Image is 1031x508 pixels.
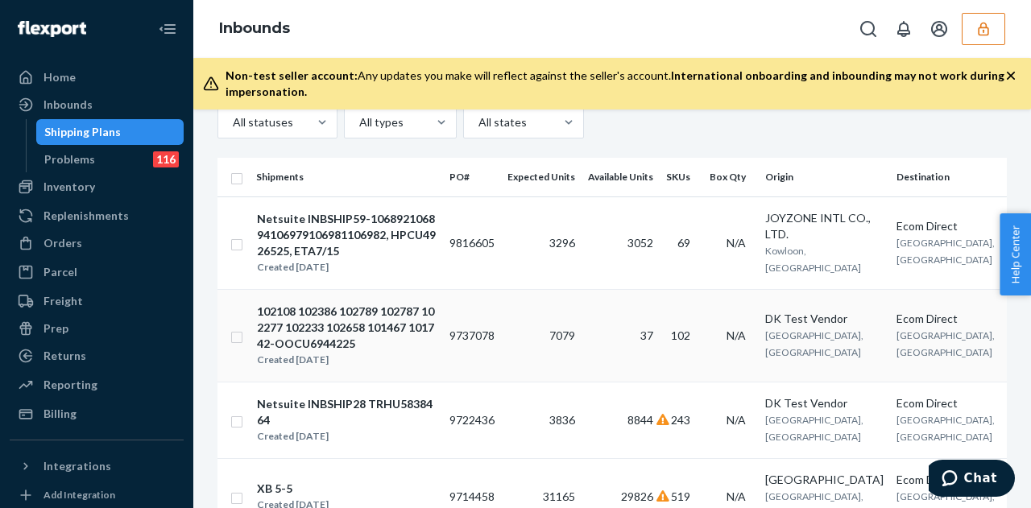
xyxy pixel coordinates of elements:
[727,489,746,503] span: N/A
[896,395,995,411] div: Ecom Direct
[250,158,443,196] th: Shipments
[153,151,179,167] div: 116
[257,428,436,444] div: Created [DATE]
[443,196,501,289] td: 9816605
[10,92,184,118] a: Inbounds
[1000,213,1031,295] button: Help Center
[257,396,436,428] div: Netsuite INBSHIP28 TRHU5838464
[10,372,184,398] a: Reporting
[896,329,995,358] span: [GEOGRAPHIC_DATA], [GEOGRAPHIC_DATA]
[929,460,1015,500] iframe: Opens a widget where you can chat to one of our agents
[10,230,184,256] a: Orders
[896,218,995,234] div: Ecom Direct
[727,236,746,250] span: N/A
[226,68,358,82] span: Non-test seller account:
[671,328,690,342] span: 102
[640,328,653,342] span: 37
[890,158,1001,196] th: Destination
[627,236,653,250] span: 3052
[671,489,690,503] span: 519
[43,208,129,224] div: Replenishments
[43,293,83,309] div: Freight
[765,472,884,488] div: [GEOGRAPHIC_DATA]
[443,158,501,196] th: PO#
[43,320,68,337] div: Prep
[43,406,77,422] div: Billing
[549,328,575,342] span: 7079
[257,352,436,368] div: Created [DATE]
[443,382,501,458] td: 9722436
[443,289,501,382] td: 9737078
[765,245,861,274] span: Kowloon, [GEOGRAPHIC_DATA]
[10,64,184,90] a: Home
[43,348,86,364] div: Returns
[727,413,746,427] span: N/A
[543,489,575,503] span: 31165
[549,413,575,427] span: 3836
[765,311,884,327] div: DK Test Vendor
[896,472,995,488] div: Ecom Direct
[10,343,184,369] a: Returns
[660,158,703,196] th: SKUs
[765,210,884,242] div: JOYZONE INTL CO., LTD.
[727,328,746,342] span: N/A
[226,68,1005,100] div: Any updates you make will reflect against the seller's account.
[896,237,995,266] span: [GEOGRAPHIC_DATA], [GEOGRAPHIC_DATA]
[896,311,995,327] div: Ecom Direct
[231,114,233,130] input: All statuses
[765,414,863,443] span: [GEOGRAPHIC_DATA], [GEOGRAPHIC_DATA]
[44,124,121,140] div: Shipping Plans
[549,236,575,250] span: 3296
[852,13,884,45] button: Open Search Box
[43,264,77,280] div: Parcel
[10,259,184,285] a: Parcel
[257,481,329,497] div: XB 5-5
[621,489,653,503] span: 29826
[43,97,93,113] div: Inbounds
[677,236,690,250] span: 69
[10,203,184,229] a: Replenishments
[896,414,995,443] span: [GEOGRAPHIC_DATA], [GEOGRAPHIC_DATA]
[671,413,690,427] span: 243
[765,329,863,358] span: [GEOGRAPHIC_DATA], [GEOGRAPHIC_DATA]
[477,114,478,130] input: All states
[151,13,184,45] button: Close Navigation
[10,174,184,200] a: Inventory
[10,485,184,505] a: Add Integration
[358,114,359,130] input: All types
[10,288,184,314] a: Freight
[703,158,759,196] th: Box Qty
[10,401,184,427] a: Billing
[10,316,184,341] a: Prep
[43,377,97,393] div: Reporting
[257,211,436,259] div: Netsuite INBSHIP59-106892106894106979106981106982, HPCU4926525, ETA7/15
[257,304,436,352] div: 102108 102386 102789 102787 102277 102233 102658 101467 101742-OOCU6944225
[43,179,95,195] div: Inventory
[18,21,86,37] img: Flexport logo
[206,6,303,52] ol: breadcrumbs
[36,119,184,145] a: Shipping Plans
[501,158,582,196] th: Expected Units
[10,453,184,479] button: Integrations
[257,259,436,275] div: Created [DATE]
[759,158,890,196] th: Origin
[43,458,111,474] div: Integrations
[36,147,184,172] a: Problems116
[43,69,76,85] div: Home
[43,488,115,502] div: Add Integration
[765,395,884,411] div: DK Test Vendor
[219,19,290,37] a: Inbounds
[43,235,82,251] div: Orders
[627,413,653,427] span: 8844
[923,13,955,45] button: Open account menu
[888,13,920,45] button: Open notifications
[582,158,660,196] th: Available Units
[44,151,95,167] div: Problems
